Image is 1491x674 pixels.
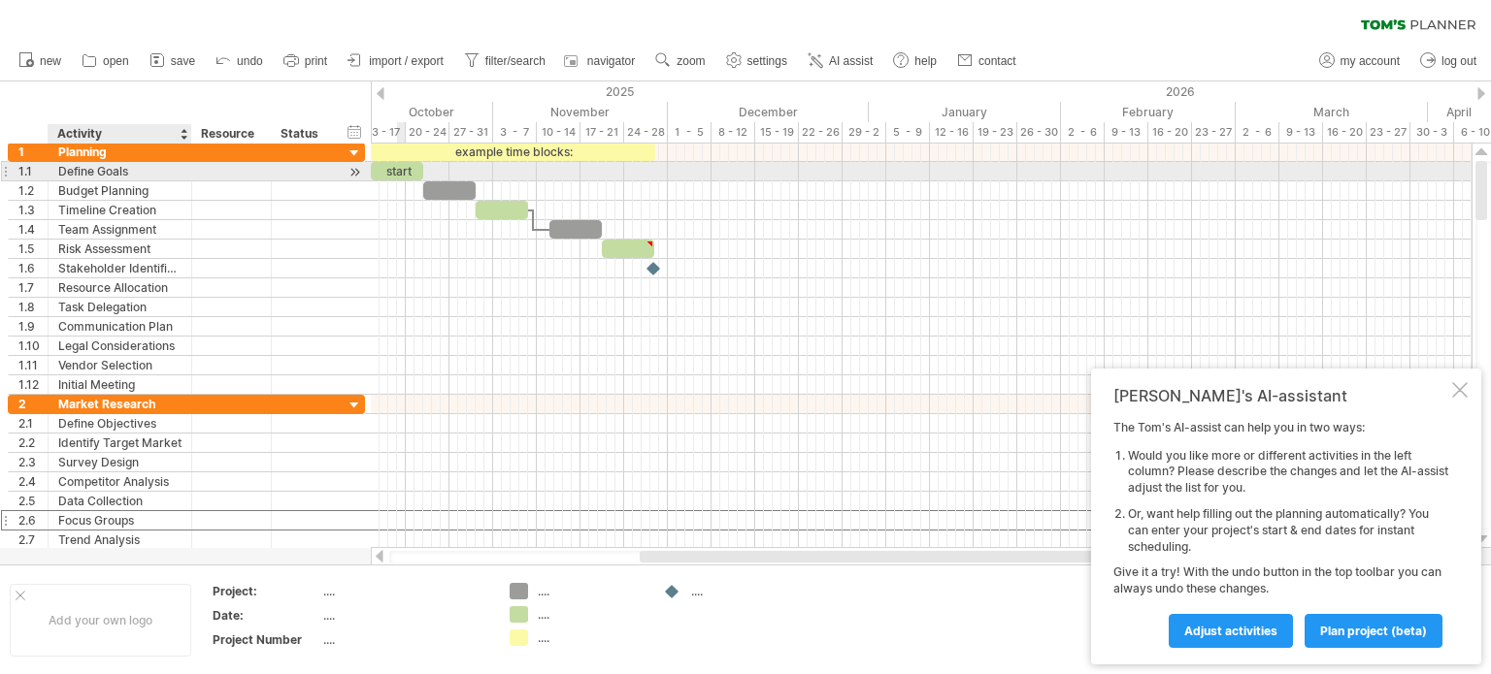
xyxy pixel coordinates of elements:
div: 9 - 13 [1105,122,1148,143]
div: 20 - 24 [406,122,449,143]
li: Or, want help filling out the planning automatically? You can enter your project's start & end da... [1128,506,1448,555]
div: Survey Design [58,453,182,471]
div: 1.11 [18,356,48,374]
div: 22 - 26 [799,122,843,143]
span: log out [1441,54,1476,68]
div: 17 - 21 [580,122,624,143]
a: my account [1314,48,1406,74]
a: open [77,48,135,74]
div: 2 [18,395,48,413]
div: 16 - 20 [1323,122,1367,143]
div: 1.10 [18,337,48,355]
div: 27 - 31 [449,122,493,143]
div: Competitor Analysis [58,472,182,491]
span: new [40,54,61,68]
div: 2.6 [18,511,48,530]
div: 2.1 [18,414,48,433]
div: Risk Assessment [58,240,182,258]
div: Budget Planning [58,181,182,200]
span: filter/search [485,54,546,68]
div: Stakeholder Identification [58,259,182,277]
div: March 2026 [1236,102,1428,122]
div: 1.1 [18,162,48,180]
span: zoom [677,54,705,68]
div: December 2025 [668,102,869,122]
li: Would you like more or different activities in the left column? Please describe the changes and l... [1128,448,1448,497]
div: 1.7 [18,278,48,297]
div: .... [323,583,486,599]
div: 24 - 28 [624,122,668,143]
div: 1.4 [18,220,48,239]
a: plan project (beta) [1305,614,1442,648]
div: start [371,162,423,180]
div: .... [538,583,644,599]
div: Timeline Creation [58,201,182,219]
div: .... [323,607,486,624]
div: 2 - 6 [1061,122,1105,143]
div: 19 - 23 [974,122,1017,143]
div: Market Research [58,395,182,413]
div: Project: [213,583,319,599]
div: 1.9 [18,317,48,336]
div: Date: [213,607,319,624]
div: Define Objectives [58,414,182,433]
a: help [888,48,943,74]
div: 3 - 7 [493,122,537,143]
span: plan project (beta) [1320,624,1427,638]
span: contact [978,54,1016,68]
div: 9 - 13 [1279,122,1323,143]
div: [PERSON_NAME]'s AI-assistant [1113,386,1448,405]
div: 10 - 14 [537,122,580,143]
span: save [171,54,195,68]
div: Status [281,124,323,144]
div: 2.2 [18,433,48,452]
div: Planning [58,143,182,161]
span: help [914,54,937,68]
div: .... [691,583,797,599]
span: Adjust activities [1184,624,1277,638]
div: The Tom's AI-assist can help you in two ways: Give it a try! With the undo button in the top tool... [1113,420,1448,647]
div: January 2026 [869,102,1061,122]
div: Initial Meeting [58,375,182,394]
div: 2 - 6 [1236,122,1279,143]
div: 29 - 2 [843,122,886,143]
span: print [305,54,327,68]
span: import / export [369,54,444,68]
span: navigator [587,54,635,68]
div: Team Assignment [58,220,182,239]
a: filter/search [459,48,551,74]
a: contact [952,48,1022,74]
div: February 2026 [1061,102,1236,122]
a: import / export [343,48,449,74]
div: 13 - 17 [362,122,406,143]
div: 23 - 27 [1367,122,1410,143]
div: 2.7 [18,530,48,549]
span: open [103,54,129,68]
div: Data Collection [58,492,182,510]
div: 1.3 [18,201,48,219]
div: 1.6 [18,259,48,277]
div: November 2025 [493,102,668,122]
div: 30 - 3 [1410,122,1454,143]
div: October 2025 [292,102,493,122]
div: scroll to activity [346,162,364,182]
div: 1.5 [18,240,48,258]
div: example time blocks: [371,143,655,161]
div: Trend Analysis [58,530,182,549]
div: 2.4 [18,472,48,491]
div: Communication Plan [58,317,182,336]
a: save [145,48,201,74]
div: 2.5 [18,492,48,510]
a: navigator [561,48,641,74]
a: log out [1415,48,1482,74]
div: 15 - 19 [755,122,799,143]
div: 1.12 [18,375,48,394]
div: Identify Target Market [58,433,182,452]
a: AI assist [803,48,878,74]
div: Vendor Selection [58,356,182,374]
div: Task Delegation [58,298,182,316]
div: .... [538,629,644,646]
a: settings [721,48,793,74]
div: Focus Groups [58,511,182,530]
div: Resource Allocation [58,278,182,297]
